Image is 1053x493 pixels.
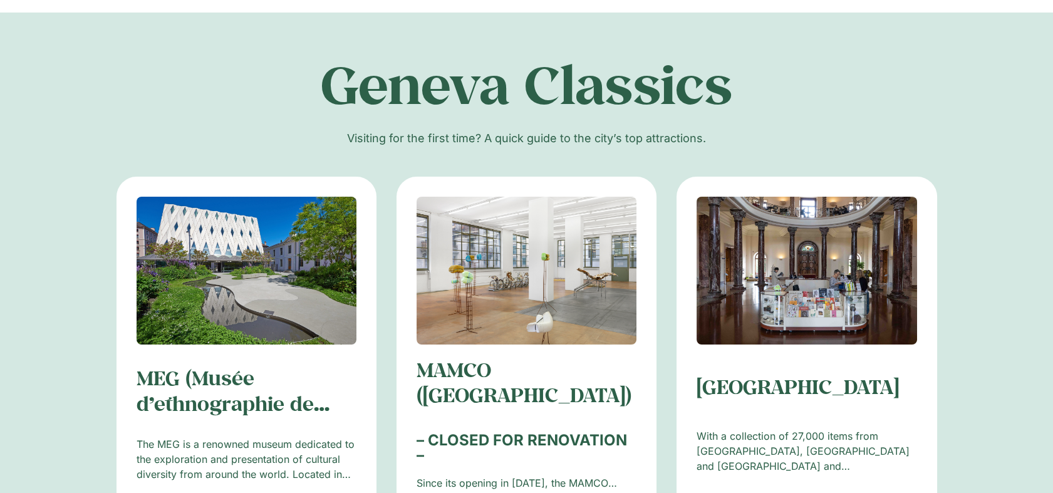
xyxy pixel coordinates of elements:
[137,437,356,482] p: The MEG is a renowned museum dedicated to the exploration and presentation of cultural diversity ...
[417,356,631,408] a: MAMCO ([GEOGRAPHIC_DATA])
[117,130,937,147] p: Visiting for the first time? A quick guide to the city’s top attractions.
[697,428,916,474] p: With a collection of 27,000 items from [GEOGRAPHIC_DATA], [GEOGRAPHIC_DATA] and [GEOGRAPHIC_DATA]...
[697,373,899,400] a: [GEOGRAPHIC_DATA]
[137,365,345,442] a: MEG (Musée d’ethnographie de [GEOGRAPHIC_DATA])
[281,53,773,115] p: Geneva Classics
[417,433,636,463] h2: – CLOSED FOR RENOVATION –
[417,475,636,490] p: Since its opening in [DATE], the MAMCO Geneva (Musée d’art moderne et contemporain) has staged 45...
